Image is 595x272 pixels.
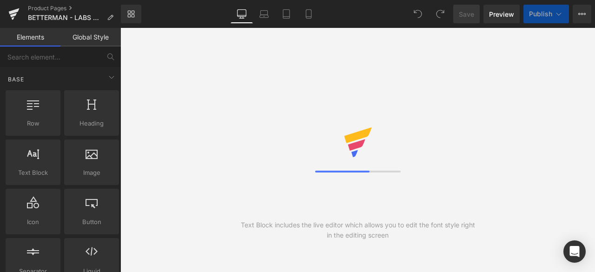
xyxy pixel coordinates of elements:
[231,5,253,23] a: Desktop
[28,5,121,12] a: Product Pages
[239,220,476,240] div: Text Block includes the live editor which allows you to edit the font style right in the editing ...
[8,119,58,128] span: Row
[8,217,58,227] span: Icon
[573,5,591,23] button: More
[489,9,514,19] span: Preview
[121,5,141,23] a: New Library
[67,119,116,128] span: Heading
[67,217,116,227] span: Button
[7,75,25,84] span: Base
[483,5,520,23] a: Preview
[60,28,121,46] a: Global Style
[297,5,320,23] a: Mobile
[67,168,116,178] span: Image
[409,5,427,23] button: Undo
[563,240,586,263] div: Open Intercom Messenger
[275,5,297,23] a: Tablet
[28,14,103,21] span: BETTERMAN - LABS NATURAL T-BOOSTER 2.0
[529,10,552,18] span: Publish
[523,5,569,23] button: Publish
[253,5,275,23] a: Laptop
[431,5,450,23] button: Redo
[459,9,474,19] span: Save
[8,168,58,178] span: Text Block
